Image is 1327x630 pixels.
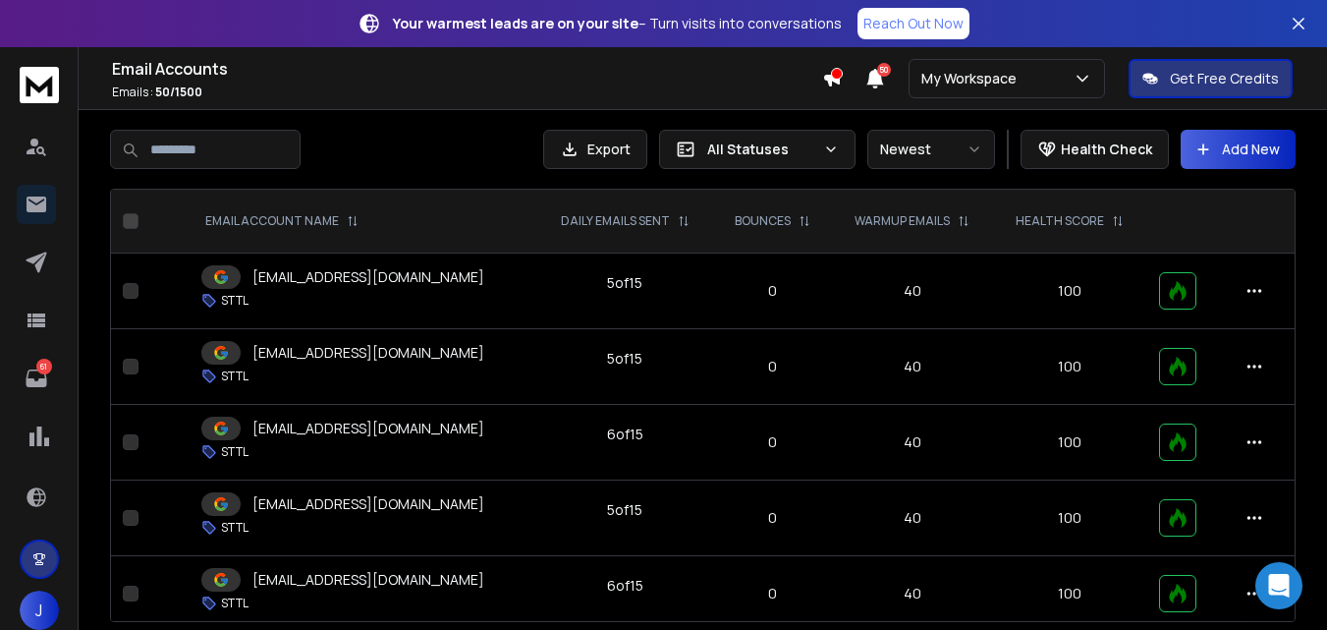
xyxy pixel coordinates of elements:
button: Get Free Credits [1129,59,1293,98]
button: Add New [1181,130,1296,169]
strong: Your warmest leads are on your site [393,14,638,32]
div: 5 of 15 [607,500,642,520]
p: All Statuses [707,140,815,159]
div: 5 of 15 [607,349,642,369]
p: STTL [221,369,249,384]
div: EMAIL ACCOUNT NAME [205,213,359,229]
div: 5 of 15 [607,273,642,293]
td: 100 [993,405,1147,481]
p: STTL [221,520,249,536]
a: Reach Out Now [857,8,969,39]
p: STTL [221,293,249,309]
p: 0 [725,357,819,376]
h1: Email Accounts [112,57,822,81]
td: 40 [832,329,993,405]
td: 40 [832,481,993,556]
p: HEALTH SCORE [1016,213,1104,229]
td: 100 [993,254,1147,329]
p: DAILY EMAILS SENT [561,213,670,229]
p: STTL [221,444,249,460]
div: Open Intercom Messenger [1255,562,1302,609]
p: WARMUP EMAILS [855,213,950,229]
p: STTL [221,596,249,611]
button: Export [543,130,647,169]
td: 100 [993,481,1147,556]
button: J [20,591,59,630]
p: Emails : [112,85,822,100]
button: Newest [867,130,995,169]
p: My Workspace [921,69,1024,88]
p: [EMAIL_ADDRESS][DOMAIN_NAME] [252,419,484,438]
p: Reach Out Now [863,14,964,33]
a: 61 [17,359,56,398]
p: 61 [36,359,52,374]
div: 6 of 15 [607,425,643,444]
p: BOUNCES [735,213,791,229]
p: 0 [725,432,819,452]
img: logo [20,67,59,103]
p: [EMAIL_ADDRESS][DOMAIN_NAME] [252,343,484,363]
p: Get Free Credits [1170,69,1279,88]
span: 50 [877,63,891,77]
p: 0 [725,584,819,603]
td: 40 [832,405,993,481]
p: – Turn visits into conversations [393,14,842,33]
p: 0 [725,508,819,528]
p: 0 [725,281,819,301]
p: [EMAIL_ADDRESS][DOMAIN_NAME] [252,570,484,590]
p: [EMAIL_ADDRESS][DOMAIN_NAME] [252,267,484,287]
span: 50 / 1500 [155,84,202,100]
td: 40 [832,254,993,329]
td: 100 [993,329,1147,405]
button: Health Check [1021,130,1169,169]
div: 6 of 15 [607,576,643,596]
p: Health Check [1061,140,1152,159]
p: [EMAIL_ADDRESS][DOMAIN_NAME] [252,494,484,514]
